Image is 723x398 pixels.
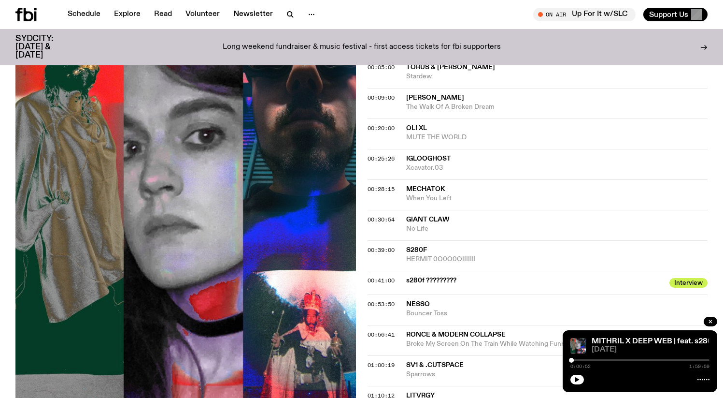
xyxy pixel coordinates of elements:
[406,276,664,285] span: s280f ?????????
[223,43,501,52] p: Long weekend fundraiser & music festival - first access tickets for fbi supporters
[406,309,708,318] span: Bouncer Toss
[368,216,395,223] span: 00:30:54
[406,339,708,349] span: Broke My Screen On The Train While Watching Funny Games US
[406,103,708,112] span: The Walk Of A Broken Dream
[108,8,146,21] a: Explore
[368,126,395,131] button: 00:20:00
[368,246,395,254] span: 00:39:00
[368,155,395,162] span: 00:25:26
[368,95,395,101] button: 00:09:00
[406,72,708,81] span: Stardew
[406,64,495,71] span: Torus & [PERSON_NAME]
[368,94,395,102] span: 00:09:00
[368,331,395,339] span: 00:56:41
[406,331,506,338] span: RONCE & Modern Collapse
[689,364,709,369] span: 1:59:59
[368,278,395,283] button: 00:41:00
[406,125,427,132] span: Oli XL
[406,362,464,369] span: sv1 & .cutspace
[406,133,708,142] span: MUTE THE WORLD
[406,186,445,192] span: Mechatok
[368,332,395,338] button: 00:56:41
[368,185,395,193] span: 00:28:15
[592,346,709,354] span: [DATE]
[368,124,395,132] span: 00:20:00
[649,10,688,19] span: Support Us
[368,65,395,70] button: 00:05:00
[227,8,279,21] a: Newsletter
[368,363,395,368] button: 01:00:19
[368,187,395,192] button: 00:28:15
[368,248,395,253] button: 00:39:00
[368,302,395,307] button: 00:53:50
[643,8,708,21] button: Support Us
[533,8,636,21] button: On AirUp For It w/SLC
[406,155,451,162] span: Iglooghost
[368,300,395,308] span: 00:53:50
[148,8,178,21] a: Read
[368,361,395,369] span: 01:00:19
[406,194,708,203] span: When You Left
[62,8,106,21] a: Schedule
[669,278,708,288] span: Interview
[180,8,226,21] a: Volunteer
[406,255,708,264] span: HERMIT 0O0O0OIIIIIII
[406,301,430,308] span: nesso
[406,94,464,101] span: [PERSON_NAME]
[368,63,395,71] span: 00:05:00
[368,217,395,222] button: 00:30:54
[570,364,591,369] span: 0:00:52
[406,224,708,234] span: No Life
[406,247,427,253] span: S280F
[406,216,450,223] span: Giant Claw
[368,156,395,162] button: 00:25:26
[406,370,708,379] span: Sparrows
[406,163,708,173] span: Xcavator.03
[368,277,395,284] span: 00:41:00
[15,35,77,59] h3: SYDCITY: [DATE] & [DATE]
